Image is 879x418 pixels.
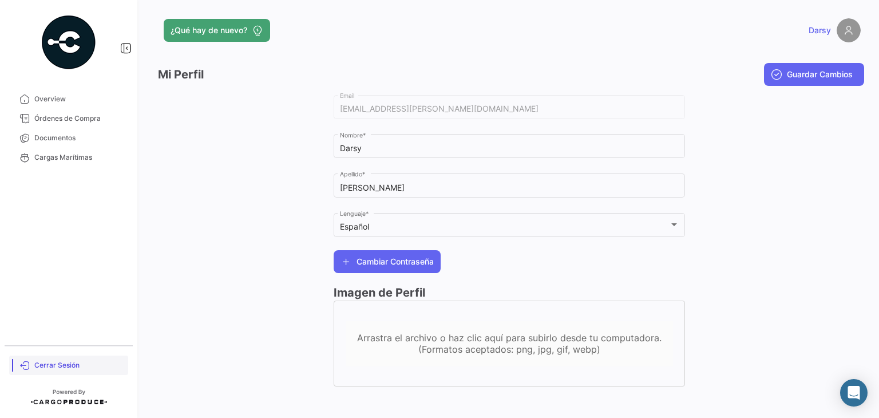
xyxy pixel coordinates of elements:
[334,250,441,273] button: Cambiar Contraseña
[787,69,853,80] span: Guardar Cambios
[9,109,128,128] a: Órdenes de Compra
[334,285,685,301] h3: Imagen de Perfil
[9,128,128,148] a: Documentos
[164,19,270,42] button: ¿Qué hay de nuevo?
[9,89,128,109] a: Overview
[34,133,124,143] span: Documentos
[840,379,868,407] div: Abrir Intercom Messenger
[357,256,434,267] span: Cambiar Contraseña
[34,152,124,163] span: Cargas Marítimas
[764,63,864,86] button: Guardar Cambios
[340,222,369,231] mat-select-trigger: Español
[346,332,673,355] div: Arrastra el archivo o haz clic aquí para subirlo desde tu computadora.(Formatos aceptados: png, j...
[40,14,97,71] img: powered-by.png
[34,113,124,124] span: Órdenes de Compra
[171,25,247,36] span: ¿Qué hay de nuevo?
[34,360,124,370] span: Cerrar Sesión
[837,18,861,42] img: placeholder-user.png
[158,66,204,83] h3: Mi Perfil
[34,94,124,104] span: Overview
[809,25,831,36] span: Darsy
[9,148,128,167] a: Cargas Marítimas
